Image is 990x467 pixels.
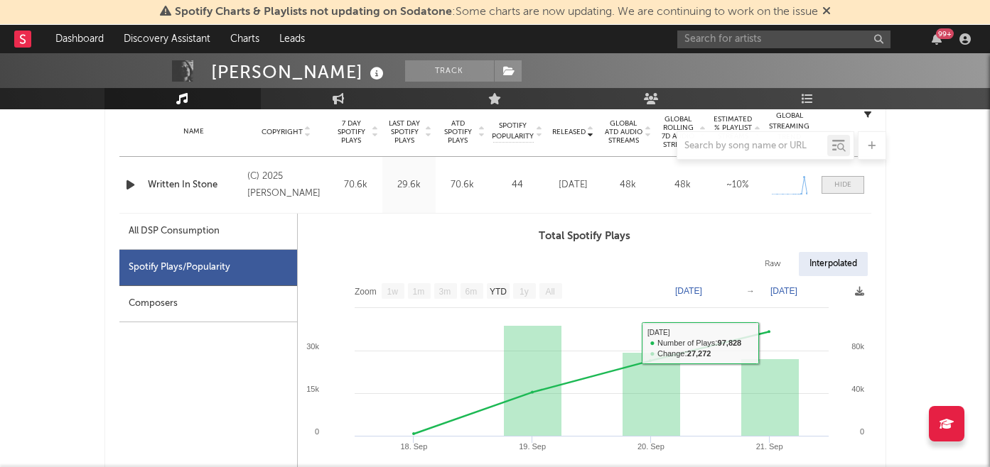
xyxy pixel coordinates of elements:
[333,178,379,192] div: 70.6k
[119,214,297,250] div: All DSP Consumption
[659,178,706,192] div: 48k
[306,342,319,351] text: 30k
[659,115,698,149] span: Global Rolling 7D Audio Streams
[604,178,652,192] div: 48k
[355,287,377,297] text: Zoom
[314,427,318,436] text: 0
[770,286,797,296] text: [DATE]
[148,126,241,137] div: Name
[114,25,220,53] a: Discovery Assistant
[412,287,424,297] text: 1m
[489,287,506,297] text: YTD
[386,119,424,145] span: Last Day Spotify Plays
[405,60,494,82] button: Track
[604,119,643,145] span: Global ATD Audio Streams
[119,286,297,322] div: Composers
[220,25,269,53] a: Charts
[851,342,864,351] text: 80k
[552,128,586,136] span: Released
[859,427,863,436] text: 0
[439,119,477,145] span: ATD Spotify Plays
[262,128,303,136] span: Copyright
[269,25,315,53] a: Leads
[439,178,485,192] div: 70.6k
[386,178,432,192] div: 29.6k
[400,442,427,451] text: 18. Sep
[520,287,529,297] text: 1y
[306,385,319,393] text: 15k
[936,28,954,39] div: 99 +
[768,111,811,153] div: Global Streaming Trend (Last 60D)
[175,6,452,18] span: Spotify Charts & Playlists not updating on Sodatone
[211,60,387,84] div: [PERSON_NAME]
[333,119,370,145] span: 7 Day Spotify Plays
[175,6,818,18] span: : Some charts are now updating. We are continuing to work on the issue
[549,178,597,192] div: [DATE]
[714,178,761,192] div: ~ 10 %
[492,121,534,142] span: Spotify Popularity
[247,168,325,202] div: (C) 2025 [PERSON_NAME]
[851,385,864,393] text: 40k
[119,250,297,286] div: Spotify Plays/Popularity
[387,287,398,297] text: 1w
[755,442,782,451] text: 21. Sep
[438,287,451,297] text: 3m
[746,286,755,296] text: →
[822,6,831,18] span: Dismiss
[465,287,477,297] text: 6m
[148,178,241,192] a: Written In Stone
[714,115,753,149] span: Estimated % Playlist Streams Last Day
[637,442,664,451] text: 20. Sep
[675,286,702,296] text: [DATE]
[799,252,868,276] div: Interpolated
[932,33,942,45] button: 99+
[298,228,871,245] h3: Total Spotify Plays
[677,31,891,48] input: Search for artists
[754,252,792,276] div: Raw
[129,223,220,240] div: All DSP Consumption
[493,178,542,192] div: 44
[545,287,554,297] text: All
[677,141,827,152] input: Search by song name or URL
[519,442,546,451] text: 19. Sep
[45,25,114,53] a: Dashboard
